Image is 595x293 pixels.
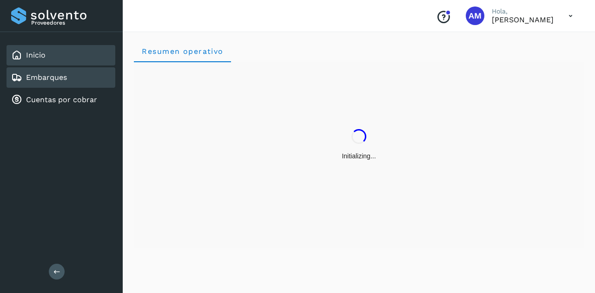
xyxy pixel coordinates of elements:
p: Hola, [492,7,554,15]
a: Cuentas por cobrar [26,95,97,104]
a: Inicio [26,51,46,59]
div: Cuentas por cobrar [7,90,115,110]
p: Proveedores [31,20,112,26]
p: Angele Monserrat Manriquez Bisuett [492,15,554,24]
div: Inicio [7,45,115,65]
div: Embarques [7,67,115,88]
a: Embarques [26,73,67,82]
span: Resumen operativo [141,47,224,56]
